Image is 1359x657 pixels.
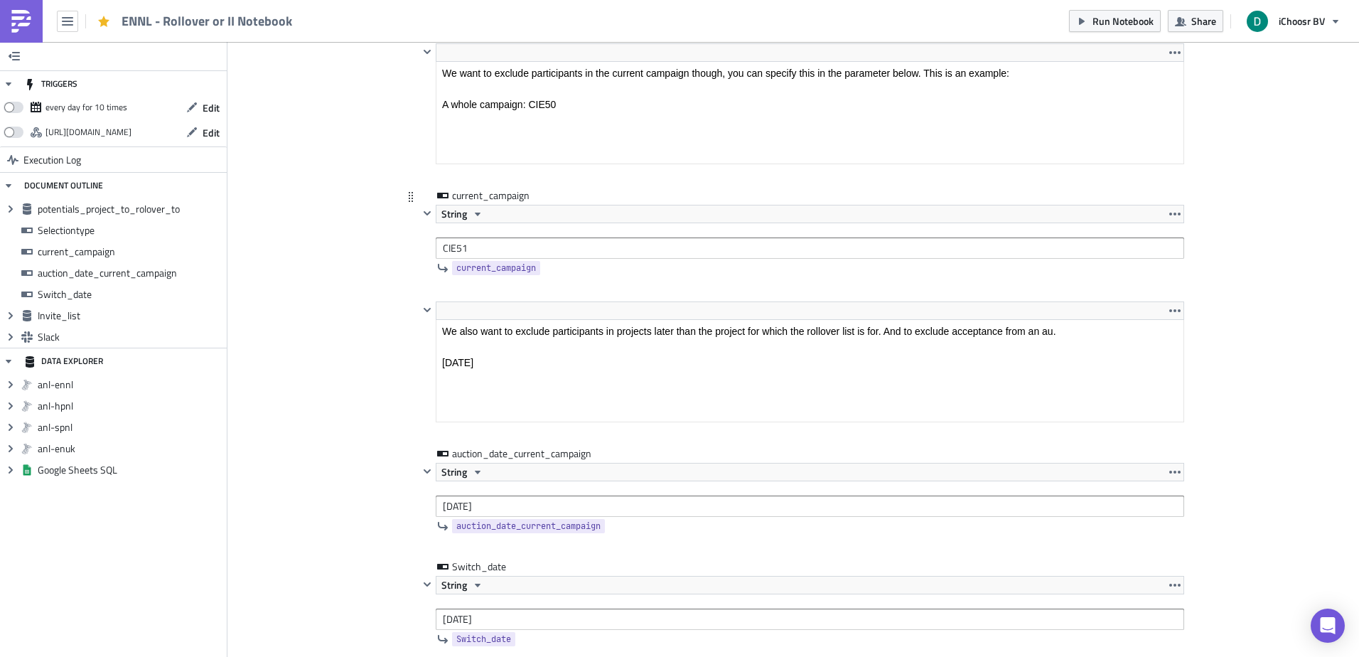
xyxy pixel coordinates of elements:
[1238,6,1348,37] button: iChoosr BV
[122,13,294,29] span: ENNL - Rollover or II Notebook
[203,100,220,115] span: Edit
[1168,10,1223,32] button: Share
[38,464,223,476] span: Google Sheets SQL
[436,464,488,481] button: String
[6,68,711,80] p: In this message, you will find a {{ Selectiontype }} export.
[6,12,134,28] strong: Potentials Criteria
[6,37,711,48] p: Hi!
[1311,609,1345,643] div: Open Intercom Messenger
[6,37,741,48] p: First please indicate if you want to have rollover candidates/ ii candidates or both
[6,6,78,17] strong: Selection Type:
[6,12,741,64] body: Rich Text Area. Press ALT-0 for help.
[419,576,436,593] button: Hide content
[34,63,741,75] li: All potentials that have an email address and a fingerprint that is not in the no-invite list.
[436,320,1183,422] iframe: Rich Text Area
[34,86,741,97] li: The email address of the remaining participants is not in the unsubscribed list.
[419,301,436,319] button: Hide content
[1279,14,1325,28] span: iChoosr BV
[38,378,223,391] span: anl-ennl
[452,188,531,203] span: current_campaign
[1069,10,1161,32] button: Run Notebook
[38,224,223,237] span: Selectiontype
[1092,14,1154,28] span: Run Notebook
[452,447,593,461] span: auction_date_current_campaign
[441,205,467,223] span: String
[436,62,1183,164] iframe: Rich Text Area
[419,205,436,222] button: Hide content
[419,43,436,60] button: Hide content
[1191,14,1216,28] span: Share
[38,442,223,455] span: anl-enuk
[38,331,223,343] span: Slack
[24,348,103,374] div: DATA EXPLORER
[6,10,741,78] body: Rich Text Area. Press ALT-0 for help.
[34,55,741,67] li: Email must be available
[456,519,601,533] span: auction_date_current_campaign
[34,75,741,86] li: All remaining participants must have the preference for future energy invitations set to '1' ('ye...
[45,97,127,118] div: every day for 10 times
[6,37,741,48] p: General on rollover selections: [URL][DOMAIN_NAME]
[45,122,131,143] div: https://pushmetrics.io/api/v1/report/8ArX4aArN5/webhook?token=7a1dd5ce562d4cafbdc41a2df7614ff3
[6,12,741,29] h2: Final Invite List
[419,463,436,480] button: Hide content
[179,97,227,119] button: Edit
[6,6,741,17] p: This notebook is meant to produce a list of registration id's to use in a rollover or II email.
[6,42,741,65] p: The results of the criteria we will return get all potentials for the invitation. With the next s...
[6,6,741,48] body: Rich Text Area. Press ALT-0 for help.
[38,400,223,412] span: anl-hpnl
[6,6,741,17] body: Rich Text Area. Press ALT-0 for help.
[34,67,741,78] li: Future invite preference must be opt-in
[6,6,711,17] p: (ENNL)
[452,632,515,646] a: Switch_date
[6,6,711,127] body: Rich Text Area. Press ALT-0 for help.
[452,519,605,533] a: auction_date_current_campaign
[24,173,103,198] div: DOCUMENT OUTLINE
[1245,9,1269,33] img: Avatar
[34,44,741,55] li: Email is not like '%@ichoosr%'
[38,203,223,215] span: potentials_project_to_rolover_to
[6,6,741,95] body: Rich Text Area. Press ALT-0 for help.
[456,632,511,646] span: Switch_date
[6,84,711,95] p: Participants can be invited for the following project: {{ current_campaign }}
[34,33,741,44] li: The Status is not equal to 'Cancelled'
[38,309,223,322] span: Invite_list
[436,205,488,223] button: String
[38,421,223,434] span: anl-spnl
[34,10,741,21] li: All registrations are grouped by email so only the last registration for a certain email address ...
[24,71,77,97] div: TRIGGERS
[38,245,223,258] span: current_campaign
[34,21,741,33] li: The project name is not null
[452,261,540,275] a: current_campaign
[441,464,467,481] span: String
[6,12,741,97] body: Rich Text Area. Press ALT-0 for help.
[38,288,223,301] span: Switch_date
[6,42,741,53] p: Now we create the final dataset. This is done by selecting:
[6,115,711,127] p: If you have any questions, please contact us through Slack (#p-domain-data).
[203,125,220,140] span: Edit
[456,261,536,275] span: current_campaign
[452,560,509,574] span: Switch_date
[6,6,741,17] p: Below you can find the possible Projects to which you want to rollover
[6,68,741,80] p: Update query results by pressing the blue play button. Double check all results, sometimes you wi...
[38,267,223,279] span: auction_date_current_campaign
[179,122,227,144] button: Edit
[23,147,81,173] span: Execution Log
[436,577,488,594] button: String
[441,577,467,594] span: String
[10,10,33,33] img: PushMetrics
